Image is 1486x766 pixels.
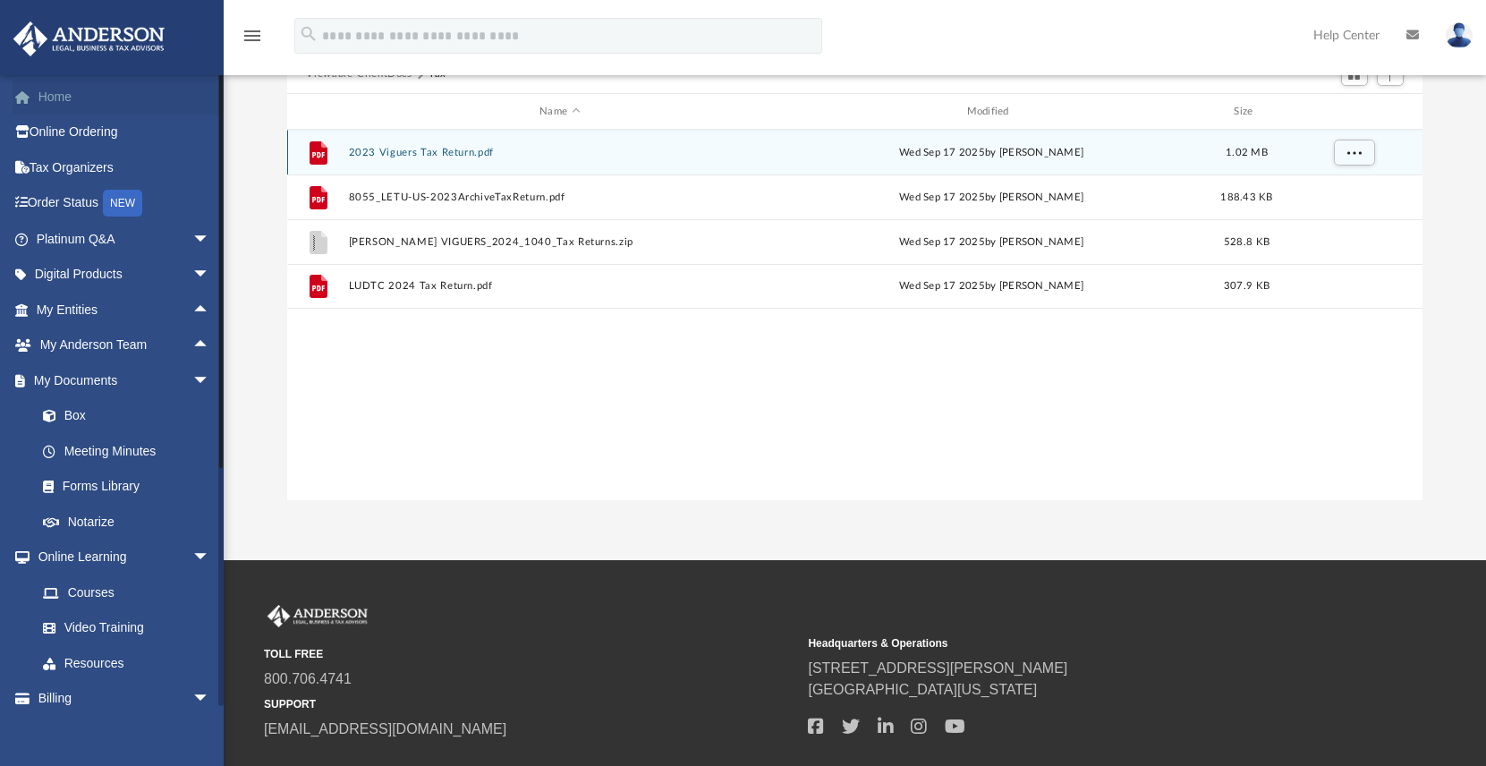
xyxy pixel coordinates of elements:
[13,681,237,717] a: Billingarrow_drop_down
[264,696,795,712] small: SUPPORT
[192,540,228,576] span: arrow_drop_down
[13,221,237,257] a: Platinum Q&Aarrow_drop_down
[13,149,237,185] a: Tax Organizers
[25,398,219,434] a: Box
[348,236,771,248] button: [PERSON_NAME] VIGUERS_2024_1040_Tax Returns.zip
[192,292,228,328] span: arrow_drop_up
[779,190,1202,206] div: Wed Sep 17 2025 by [PERSON_NAME]
[13,328,228,363] a: My Anderson Teamarrow_drop_up
[348,280,771,292] button: LUDTC 2024 Tax Return.pdf
[1223,281,1269,291] span: 307.9 KB
[13,79,237,115] a: Home
[779,104,1203,120] div: Modified
[348,147,771,158] button: 2023 Viguers Tax Return.pdf
[1290,104,1415,120] div: id
[348,191,771,203] button: 8055_LETU-US-2023ArchiveTaxReturn.pdf
[192,257,228,294] span: arrow_drop_down
[25,433,228,469] a: Meeting Minutes
[264,646,795,662] small: TOLL FREE
[294,104,339,120] div: id
[779,234,1202,251] div: Wed Sep 17 2025 by [PERSON_NAME]
[192,328,228,364] span: arrow_drop_up
[25,610,219,646] a: Video Training
[299,24,318,44] i: search
[103,190,142,217] div: NEW
[25,645,228,681] a: Resources
[779,278,1202,294] div: Wed Sep 17 2025 by [PERSON_NAME]
[779,145,1202,161] div: Wed Sep 17 2025 by [PERSON_NAME]
[13,362,228,398] a: My Documentsarrow_drop_down
[1210,104,1282,120] div: Size
[1226,148,1268,157] span: 1.02 MB
[1333,140,1374,166] button: More options
[264,671,352,686] a: 800.706.4741
[192,221,228,258] span: arrow_drop_down
[1220,192,1272,202] span: 188.43 KB
[347,104,771,120] div: Name
[242,25,263,47] i: menu
[1446,22,1473,48] img: User Pic
[25,574,228,610] a: Courses
[264,605,371,628] img: Anderson Advisors Platinum Portal
[192,681,228,718] span: arrow_drop_down
[192,362,228,399] span: arrow_drop_down
[13,257,237,293] a: Digital Productsarrow_drop_down
[808,682,1037,697] a: [GEOGRAPHIC_DATA][US_STATE]
[25,504,228,540] a: Notarize
[1223,237,1269,247] span: 528.8 KB
[13,115,237,150] a: Online Ordering
[808,635,1339,651] small: Headquarters & Operations
[13,185,237,222] a: Order StatusNEW
[287,130,1423,501] div: grid
[242,34,263,47] a: menu
[808,660,1067,676] a: [STREET_ADDRESS][PERSON_NAME]
[13,292,237,328] a: My Entitiesarrow_drop_up
[264,721,506,736] a: [EMAIL_ADDRESS][DOMAIN_NAME]
[13,540,228,575] a: Online Learningarrow_drop_down
[8,21,170,56] img: Anderson Advisors Platinum Portal
[25,469,219,505] a: Forms Library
